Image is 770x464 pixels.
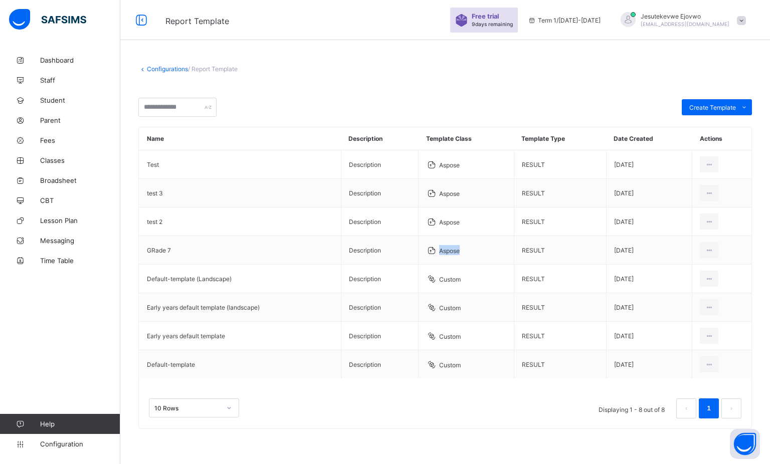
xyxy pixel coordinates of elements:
td: [DATE] [606,236,692,265]
td: Custom [419,293,514,322]
span: Jesutekevwe Ejovwo [641,13,729,20]
span: session/term information [528,17,601,24]
button: prev page [676,398,696,418]
span: Lesson Plan [40,216,120,224]
span: Time Table [40,257,120,265]
td: [DATE] [606,179,692,207]
td: RESULT [514,265,606,293]
span: [EMAIL_ADDRESS][DOMAIN_NAME] [641,21,729,27]
td: [DATE] [606,207,692,236]
td: [DATE] [606,265,692,293]
span: Help [40,420,120,428]
div: JesutekevweEjovwo [611,12,751,29]
span: / Report Template [188,65,238,73]
td: Default-template [139,350,341,379]
img: safsims [9,9,86,30]
td: Description [341,350,418,379]
td: Aspose [419,236,514,265]
button: next page [721,398,741,418]
span: Classes [40,156,120,164]
li: 1 [699,398,719,418]
td: RESULT [514,150,606,179]
td: test 2 [139,207,341,236]
td: RESULT [514,207,606,236]
th: Name [139,127,341,150]
th: Template Class [419,127,514,150]
td: Aspose [419,207,514,236]
li: 上一页 [676,398,696,418]
span: Create Template [689,104,736,111]
th: Actions [692,127,751,150]
td: RESULT [514,293,606,322]
td: Description [341,150,418,179]
td: [DATE] [606,150,692,179]
td: RESULT [514,322,606,350]
th: Template Type [514,127,606,150]
td: Custom [419,322,514,350]
td: Aspose [419,150,514,179]
a: 1 [704,402,713,415]
li: Displaying 1 - 8 out of 8 [591,398,672,418]
span: Configuration [40,440,120,448]
td: Custom [419,350,514,379]
span: Student [40,96,120,104]
td: Early years default template (landscape) [139,293,341,322]
td: test 3 [139,179,341,207]
td: Description [341,265,418,293]
span: Staff [40,76,120,84]
td: Custom [419,265,514,293]
td: Description [341,322,418,350]
span: Fees [40,136,120,144]
td: Description [341,293,418,322]
td: RESULT [514,350,606,379]
span: Broadsheet [40,176,120,184]
td: Test [139,150,341,179]
li: 下一页 [721,398,741,418]
td: Description [341,207,418,236]
div: 10 Rows [154,404,221,412]
span: CBT [40,196,120,204]
span: Dashboard [40,56,120,64]
td: Aspose [419,179,514,207]
button: Open asap [730,429,760,459]
td: [DATE] [606,293,692,322]
td: Default-template (Landscape) [139,265,341,293]
td: [DATE] [606,350,692,379]
a: Configurations [147,65,188,73]
td: Early years default template [139,322,341,350]
td: [DATE] [606,322,692,350]
span: 9 days remaining [472,21,513,27]
td: RESULT [514,179,606,207]
td: Description [341,179,418,207]
td: RESULT [514,236,606,265]
span: Free trial [472,13,508,20]
span: Parent [40,116,120,124]
th: Date Created [606,127,692,150]
span: Report Template [165,16,229,26]
td: GRade 7 [139,236,341,265]
th: Description [341,127,418,150]
img: sticker-purple.71386a28dfed39d6af7621340158ba97.svg [455,14,468,27]
span: Messaging [40,237,120,245]
td: Description [341,236,418,265]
